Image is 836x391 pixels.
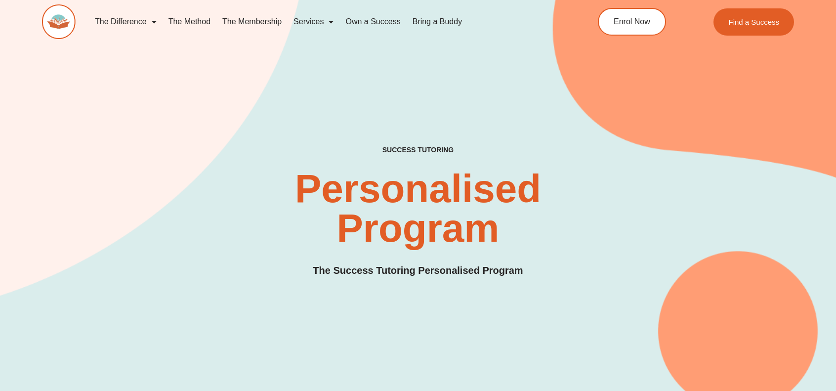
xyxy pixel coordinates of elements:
a: The Membership [216,10,288,33]
h2: Personalised Program [248,169,588,248]
a: The Method [163,10,216,33]
a: The Difference [89,10,163,33]
a: Services [288,10,339,33]
span: Find a Success [729,18,780,26]
a: Own a Success [339,10,406,33]
a: Enrol Now [598,8,666,36]
span: Enrol Now [614,18,650,26]
nav: Menu [89,10,555,33]
h3: The Success Tutoring Personalised Program [313,263,523,278]
a: Bring a Buddy [407,10,468,33]
a: Find a Success [714,8,794,36]
h4: SUCCESS TUTORING​ [307,146,530,154]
